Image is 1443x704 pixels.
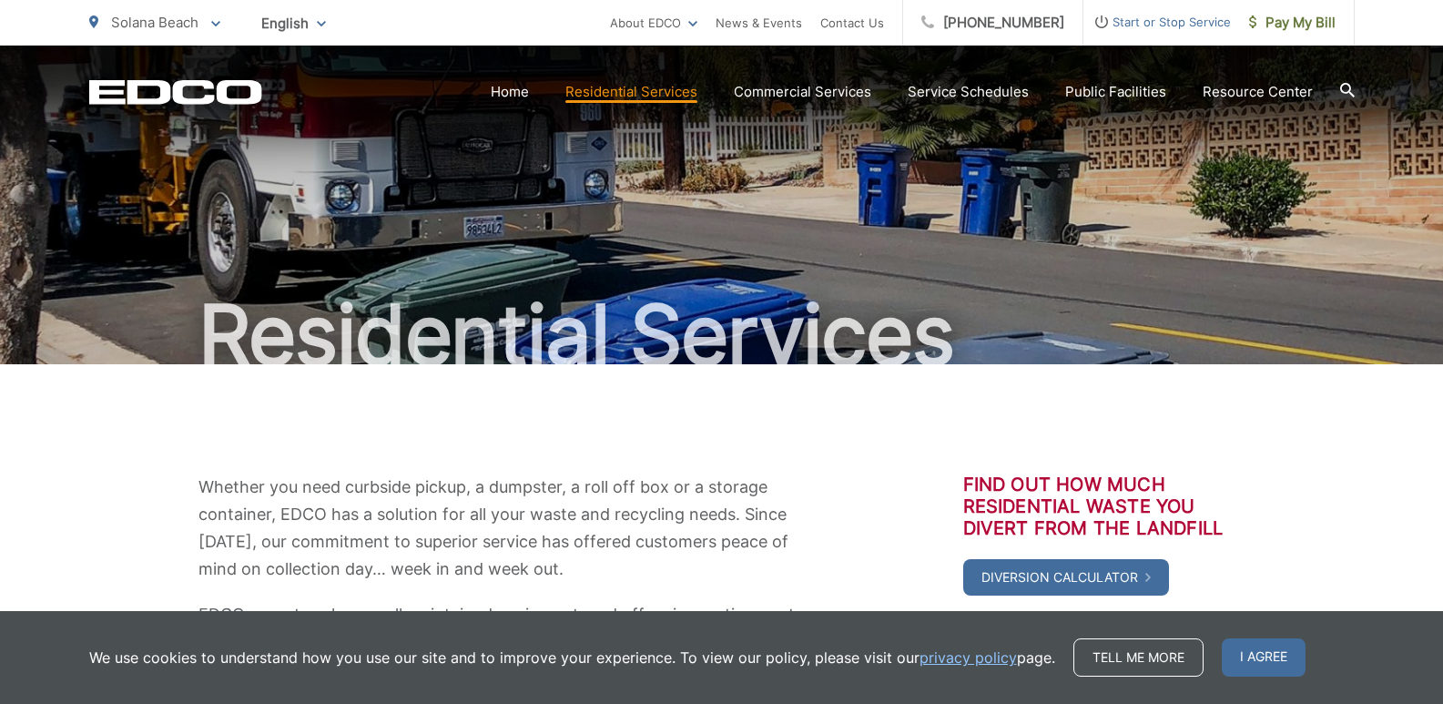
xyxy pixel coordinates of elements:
p: Whether you need curbside pickup, a dumpster, a roll off box or a storage container, EDCO has a s... [198,474,808,583]
a: Resource Center [1203,81,1313,103]
h1: Residential Services [89,290,1355,381]
a: About EDCO [610,12,697,34]
a: privacy policy [920,647,1017,668]
a: Tell me more [1073,638,1204,677]
a: Commercial Services [734,81,871,103]
a: News & Events [716,12,802,34]
a: Contact Us [820,12,884,34]
h3: Find out how much residential waste you divert from the landfill [963,474,1245,539]
a: Diversion Calculator [963,559,1169,596]
span: I agree [1222,638,1306,677]
a: Public Facilities [1065,81,1166,103]
a: Service Schedules [908,81,1029,103]
p: We use cookies to understand how you use our site and to improve your experience. To view our pol... [89,647,1055,668]
a: Home [491,81,529,103]
a: EDCD logo. Return to the homepage. [89,79,262,105]
a: Residential Services [565,81,697,103]
span: English [248,7,340,39]
span: Solana Beach [111,14,198,31]
span: Pay My Bill [1249,12,1336,34]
